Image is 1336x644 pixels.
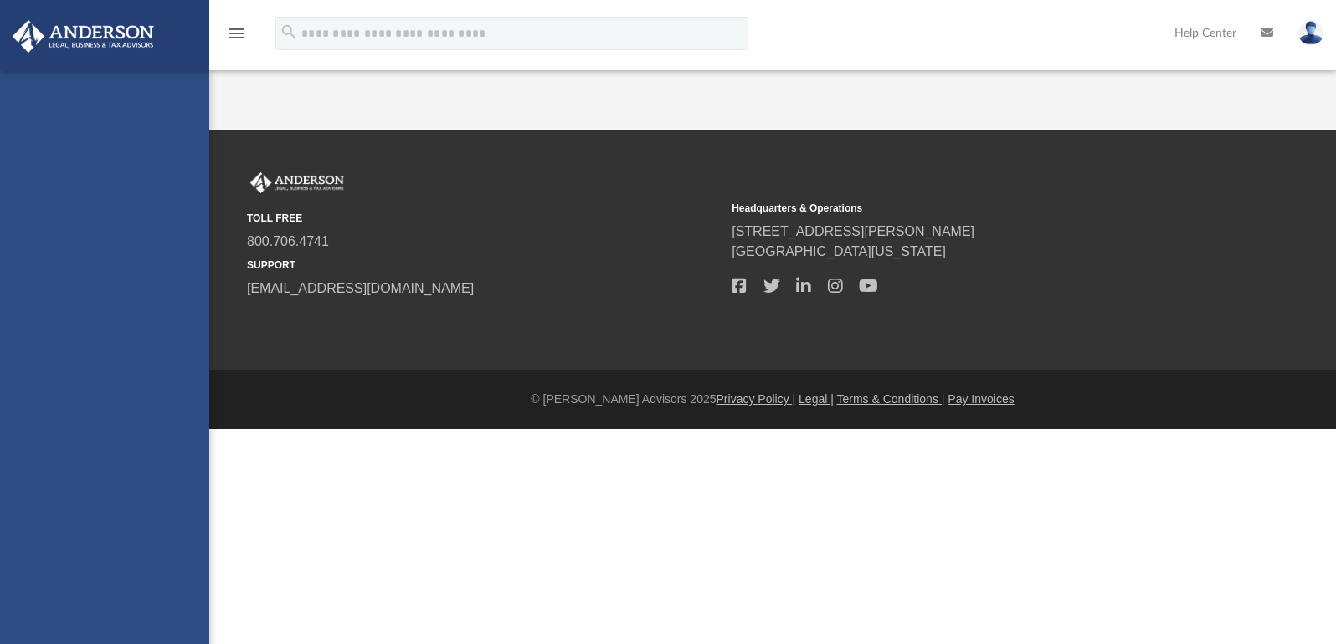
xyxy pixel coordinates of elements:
[799,392,834,406] a: Legal |
[732,244,946,258] a: [GEOGRAPHIC_DATA][US_STATE]
[948,392,1014,406] a: Pay Invoices
[226,23,246,43] i: menu
[209,391,1336,408] div: © [PERSON_NAME] Advisors 2025
[1298,21,1323,45] img: User Pic
[732,201,1205,216] small: Headquarters & Operations
[247,234,329,248] a: 800.706.4741
[247,258,720,273] small: SUPPORT
[226,32,246,43] a: menu
[837,392,945,406] a: Terms & Conditions |
[8,20,159,53] img: Anderson Advisors Platinum Portal
[717,392,796,406] a: Privacy Policy |
[247,172,347,194] img: Anderson Advisors Platinum Portal
[247,281,474,295] a: [EMAIL_ADDRESS][DOMAIN_NAME]
[280,23,298,41] i: search
[247,211,720,226] small: TOLL FREE
[732,224,974,238] a: [STREET_ADDRESS][PERSON_NAME]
